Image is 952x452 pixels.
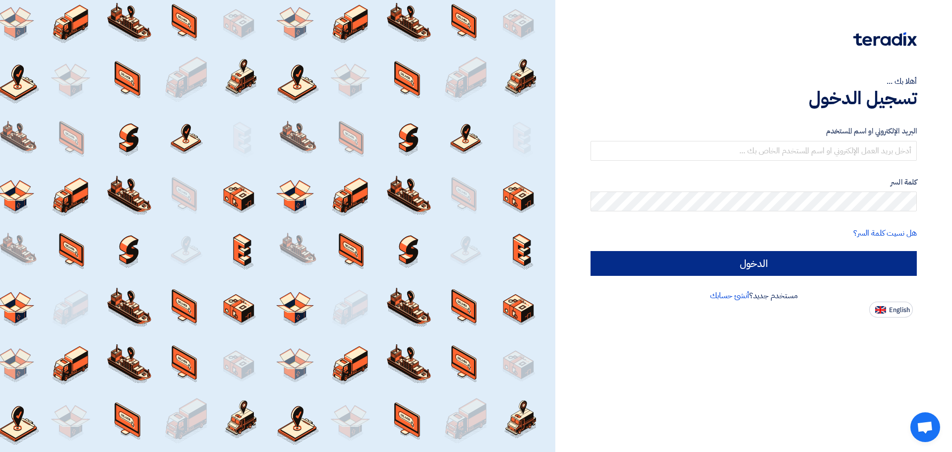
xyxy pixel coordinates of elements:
[869,302,913,318] button: English
[910,412,940,442] div: دردشة مفتوحة
[591,290,917,302] div: مستخدم جديد؟
[889,307,910,314] span: English
[591,126,917,137] label: البريد الإلكتروني او اسم المستخدم
[853,32,917,46] img: Teradix logo
[591,141,917,161] input: أدخل بريد العمل الإلكتروني او اسم المستخدم الخاص بك ...
[853,227,917,239] a: هل نسيت كلمة السر؟
[875,306,886,314] img: en-US.png
[591,87,917,109] h1: تسجيل الدخول
[591,177,917,188] label: كلمة السر
[710,290,749,302] a: أنشئ حسابك
[591,75,917,87] div: أهلا بك ...
[591,251,917,276] input: الدخول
